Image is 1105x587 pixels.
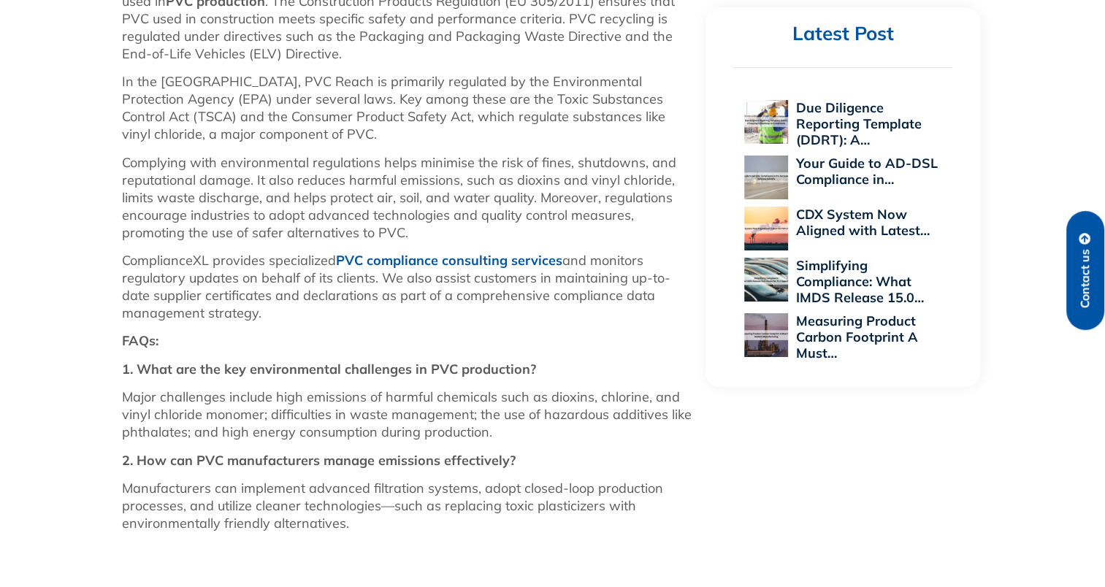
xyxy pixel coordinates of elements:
[1066,211,1104,330] a: Contact us
[122,480,692,532] p: Manufacturers can implement advanced filtration systems, adopt closed-loop production processes, ...
[795,206,929,239] a: CDX System Now Aligned with Latest…
[795,99,921,148] a: Due Diligence Reporting Template (DDRT): A…
[744,258,788,302] img: Simplifying Compliance: What IMDS Release 15.0 Means for PCF Reporting
[336,252,562,269] a: PVC compliance consulting services
[122,388,692,441] p: Major challenges include high emissions of harmful chemicals such as dioxins, chlorine, and vinyl...
[122,332,158,349] strong: FAQs:
[744,313,788,357] img: Measuring Product Carbon Footprint A Must for Modern Manufacturing
[795,312,917,361] a: Measuring Product Carbon Footprint A Must…
[795,257,923,306] a: Simplifying Compliance: What IMDS Release 15.0…
[744,156,788,199] img: Your Guide to AD-DSL Compliance in the Aerospace and Defense Industry
[122,73,692,143] p: In the [GEOGRAPHIC_DATA], PVC Reach is primarily regulated by the Environmental Protection Agency...
[1079,249,1092,308] span: Contact us
[122,361,536,377] strong: 1. What are the key environmental challenges in PVC production?
[122,154,692,242] p: Complying with environmental regulations helps minimise the risk of fines, shutdowns, and reputat...
[733,22,952,46] h2: Latest Post
[122,252,692,322] p: ComplianceXL provides specialized and monitors regulatory updates on behalf of its clients. We al...
[122,452,516,469] strong: 2. How can PVC manufacturers manage emissions effectively?
[744,100,788,144] img: Due Diligence Reporting Template (DDRT): A Supplier’s Roadmap to Compliance
[795,155,937,188] a: Your Guide to AD-DSL Compliance in…
[744,207,788,250] img: CDX System Now Aligned with Latest EU POPs Rules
